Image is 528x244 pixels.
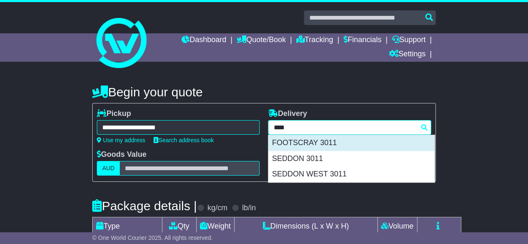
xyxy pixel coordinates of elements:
[92,85,436,99] h4: Begin your quote
[207,204,227,213] label: kg/cm
[97,150,147,159] label: Goods Value
[268,135,435,151] div: FOOTSCRAY 3011
[234,217,377,236] td: Dimensions (L x W x H)
[296,33,333,48] a: Tracking
[92,199,197,213] h4: Package details |
[182,33,226,48] a: Dashboard
[92,234,213,241] span: © One World Courier 2025. All rights reserved.
[154,137,214,143] a: Search address book
[162,217,196,236] td: Qty
[268,109,307,118] label: Delivery
[268,166,435,182] div: SEDDON WEST 3011
[196,217,234,236] td: Weight
[97,109,131,118] label: Pickup
[389,48,425,62] a: Settings
[92,217,162,236] td: Type
[97,161,120,176] label: AUD
[268,120,431,135] typeahead: Please provide city
[97,137,145,143] a: Use my address
[344,33,381,48] a: Financials
[237,33,286,48] a: Quote/Book
[268,151,435,167] div: SEDDON 3011
[242,204,256,213] label: lb/in
[392,33,425,48] a: Support
[377,217,417,236] td: Volume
